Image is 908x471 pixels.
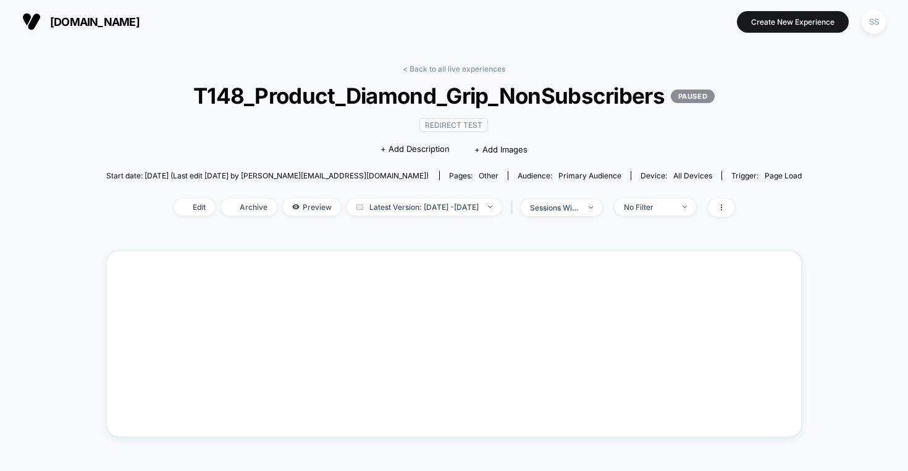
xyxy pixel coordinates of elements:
[479,171,498,180] span: other
[631,171,721,180] span: Device:
[624,202,673,212] div: No Filter
[106,171,429,180] span: Start date: [DATE] (Last edit [DATE] by [PERSON_NAME][EMAIL_ADDRESS][DOMAIN_NAME])
[589,206,593,209] img: end
[403,64,505,73] a: < Back to all live experiences
[731,171,802,180] div: Trigger:
[530,203,579,212] div: sessions with impression
[449,171,498,180] div: Pages:
[419,118,488,132] span: Redirect Test
[347,199,502,215] span: Latest Version: [DATE] - [DATE]
[221,199,277,215] span: Archive
[558,171,621,180] span: Primary Audience
[862,10,886,34] div: SS
[508,199,521,217] span: |
[737,11,849,33] button: Create New Experience
[683,206,687,208] img: end
[174,199,215,215] span: Edit
[22,12,41,31] img: Visually logo
[19,12,143,31] button: [DOMAIN_NAME]
[673,171,712,180] span: all devices
[671,90,715,103] p: PAUSED
[858,9,889,35] button: SS
[356,204,363,210] img: calendar
[765,171,802,180] span: Page Load
[518,171,621,180] div: Audience:
[50,15,140,28] span: [DOMAIN_NAME]
[283,199,341,215] span: Preview
[474,144,528,154] span: + Add Images
[380,143,450,156] span: + Add Description
[141,83,767,109] span: T148_Product_Diamond_Grip_NonSubscribers
[488,206,492,208] img: end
